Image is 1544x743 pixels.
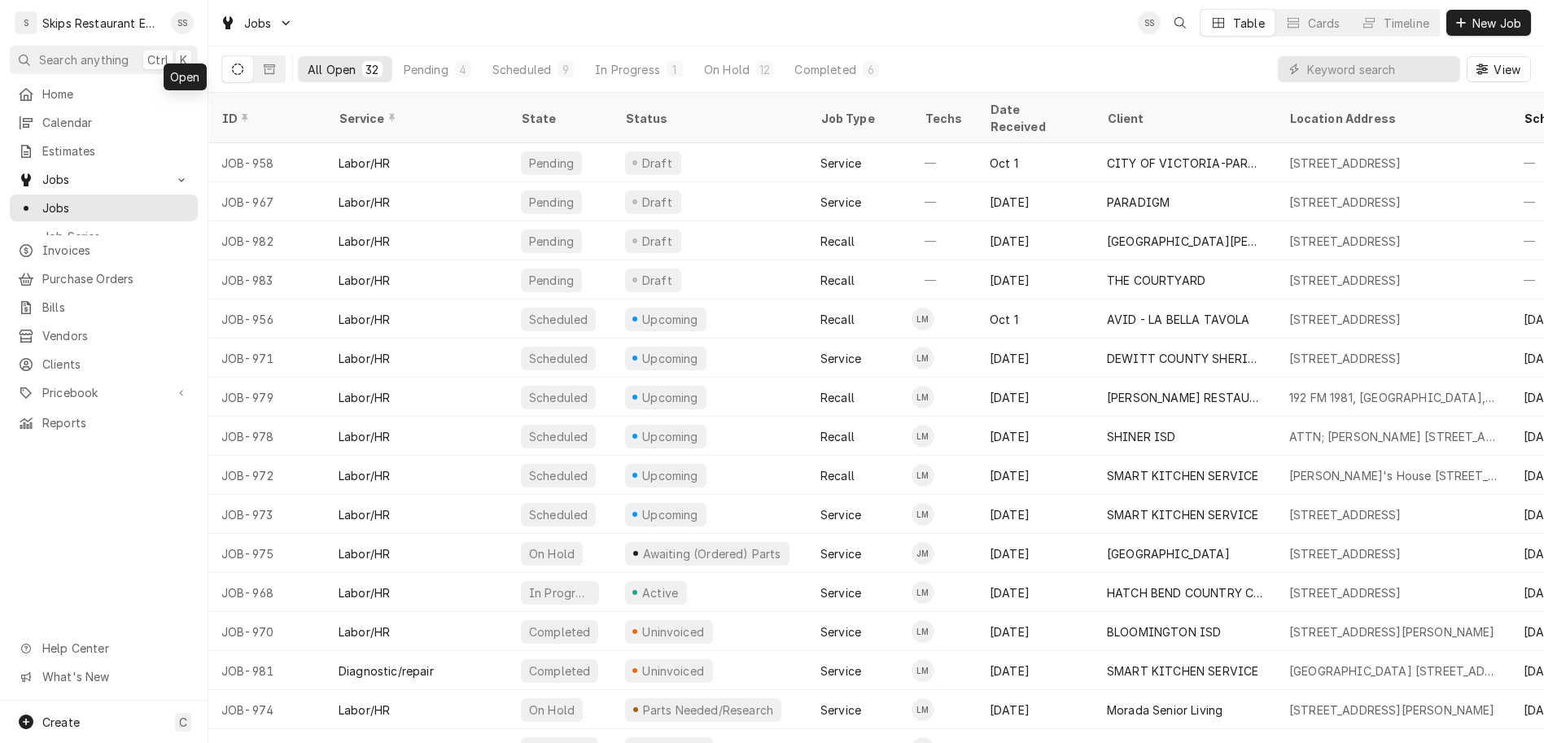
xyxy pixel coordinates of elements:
[208,690,326,729] div: JOB-974
[339,233,390,250] div: Labor/HR
[1107,467,1258,484] div: SMART KITCHEN SERVICE
[641,506,701,523] div: Upcoming
[1289,155,1402,172] div: [STREET_ADDRESS]
[10,223,198,250] a: Job Series
[977,339,1094,378] div: [DATE]
[42,15,162,32] div: Skips Restaurant Equipment
[820,584,861,601] div: Service
[10,322,198,349] a: Vendors
[1138,11,1161,34] div: SS
[912,659,934,682] div: Longino Monroe's Avatar
[1107,584,1263,601] div: HATCH BEND COUNTRY CLUB
[15,11,37,34] div: S
[1289,584,1402,601] div: [STREET_ADDRESS]
[977,534,1094,573] div: [DATE]
[339,110,492,127] div: Service
[10,237,198,264] a: Invoices
[458,61,468,78] div: 4
[339,623,390,640] div: Labor/HR
[1289,194,1402,211] div: [STREET_ADDRESS]
[820,623,861,640] div: Service
[641,623,706,640] div: Uninvoiced
[1107,506,1258,523] div: SMART KITCHEN SERVICE
[527,623,592,640] div: Completed
[1289,701,1495,719] div: [STREET_ADDRESS][PERSON_NAME]
[670,61,680,78] div: 1
[912,347,934,369] div: LM
[527,701,576,719] div: On Hold
[339,584,390,601] div: Labor/HR
[42,640,188,657] span: Help Center
[42,356,190,373] span: Clients
[977,182,1094,221] div: [DATE]
[640,194,675,211] div: Draft
[1138,11,1161,34] div: Shan Skipper's Avatar
[912,581,934,604] div: Longino Monroe's Avatar
[641,311,701,328] div: Upcoming
[208,221,326,260] div: JOB-982
[1107,428,1176,445] div: SHINER ISD
[1446,10,1531,36] button: New Job
[339,350,390,367] div: Labor/HR
[527,272,575,289] div: Pending
[1308,15,1341,32] div: Cards
[820,311,855,328] div: Recall
[977,612,1094,651] div: [DATE]
[820,428,855,445] div: Recall
[527,467,589,484] div: Scheduled
[1107,155,1263,172] div: CITY OF VICTORIA-PARKS & REC
[1233,15,1265,32] div: Table
[561,61,571,78] div: 9
[208,573,326,612] div: JOB-968
[208,378,326,417] div: JOB-979
[42,715,80,729] span: Create
[42,114,190,131] span: Calendar
[10,109,198,136] a: Calendar
[527,428,589,445] div: Scheduled
[704,61,750,78] div: On Hold
[10,409,198,436] a: Reports
[10,351,198,378] a: Clients
[527,233,575,250] div: Pending
[977,573,1094,612] div: [DATE]
[1307,56,1452,82] input: Keyword search
[820,662,861,680] div: Service
[339,155,390,172] div: Labor/HR
[912,503,934,526] div: Longino Monroe's Avatar
[1289,662,1498,680] div: [GEOGRAPHIC_DATA] [STREET_ADDRESS][PERSON_NAME]
[527,584,593,601] div: In Progress
[912,620,934,643] div: Longino Monroe's Avatar
[10,635,198,662] a: Go to Help Center
[1289,467,1498,484] div: [PERSON_NAME]'s House [STREET_ADDRESS][PERSON_NAME]
[912,464,934,487] div: Longino Monroe's Avatar
[641,467,701,484] div: Upcoming
[977,456,1094,495] div: [DATE]
[1107,662,1258,680] div: SMART KITCHEN SERVICE
[1107,350,1263,367] div: DEWITT COUNTY SHERIFF DEP
[10,379,198,406] a: Go to Pricebook
[1490,61,1524,78] span: View
[39,51,129,68] span: Search anything
[912,620,934,643] div: LM
[820,110,899,127] div: Job Type
[820,233,855,250] div: Recall
[404,61,448,78] div: Pending
[1289,110,1494,127] div: Location Address
[42,171,165,188] span: Jobs
[42,414,190,431] span: Reports
[912,698,934,721] div: LM
[42,242,190,259] span: Invoices
[820,155,861,172] div: Service
[213,10,300,37] a: Go to Jobs
[820,389,855,406] div: Recall
[208,143,326,182] div: JOB-958
[339,194,390,211] div: Labor/HR
[1289,311,1402,328] div: [STREET_ADDRESS]
[640,155,675,172] div: Draft
[912,260,977,299] div: —
[640,233,675,250] div: Draft
[912,221,977,260] div: —
[42,668,188,685] span: What's New
[912,581,934,604] div: LM
[990,101,1078,135] div: Date Received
